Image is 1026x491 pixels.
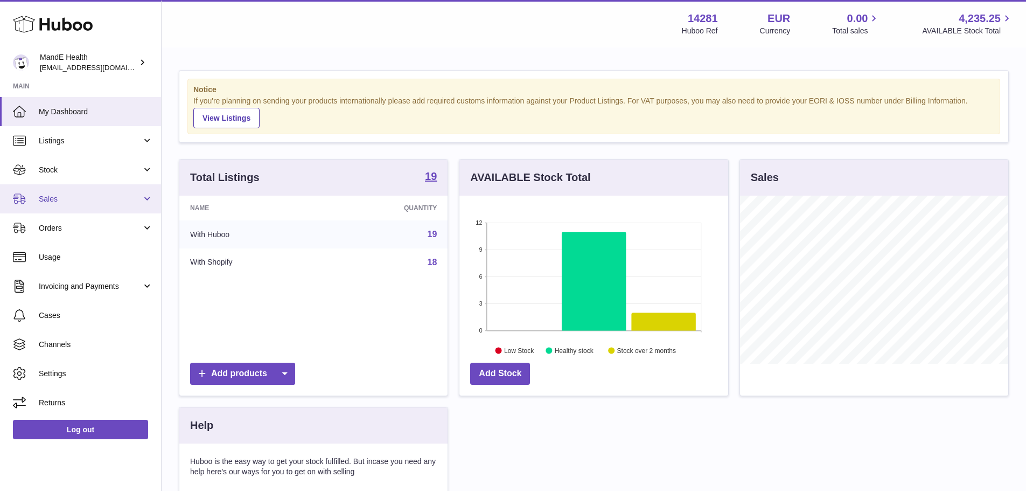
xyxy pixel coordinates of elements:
p: Huboo is the easy way to get your stock fulfilled. But incase you need any help here's our ways f... [190,457,437,477]
th: Name [179,196,324,220]
span: 0.00 [847,11,868,26]
span: Total sales [832,26,880,36]
a: 18 [428,258,437,267]
text: Stock over 2 months [617,347,676,354]
span: Invoicing and Payments [39,281,142,292]
h3: Sales [751,170,779,185]
span: Orders [39,223,142,233]
div: Currency [760,26,791,36]
span: Settings [39,369,153,379]
div: Huboo Ref [682,26,718,36]
span: Channels [39,340,153,350]
span: Usage [39,252,153,262]
span: My Dashboard [39,107,153,117]
span: Listings [39,136,142,146]
span: AVAILABLE Stock Total [922,26,1013,36]
td: With Shopify [179,248,324,276]
img: internalAdmin-14281@internal.huboo.com [13,54,29,71]
td: With Huboo [179,220,324,248]
text: Low Stock [504,347,534,354]
a: Add products [190,363,295,385]
text: 9 [479,246,483,253]
h3: Help [190,418,213,433]
th: Quantity [324,196,448,220]
a: Log out [13,420,148,439]
strong: 19 [425,171,437,182]
text: Healthy stock [555,347,594,354]
span: Cases [39,310,153,321]
a: Add Stock [470,363,530,385]
text: 3 [479,300,483,307]
h3: AVAILABLE Stock Total [470,170,590,185]
span: Sales [39,194,142,204]
span: 4,235.25 [959,11,1001,26]
text: 0 [479,327,483,334]
div: MandE Health [40,52,137,73]
span: Returns [39,398,153,408]
a: 0.00 Total sales [832,11,880,36]
strong: 14281 [688,11,718,26]
a: View Listings [193,108,260,128]
a: 19 [428,230,437,239]
div: If you're planning on sending your products internationally please add required customs informati... [193,96,994,128]
span: [EMAIL_ADDRESS][DOMAIN_NAME] [40,63,158,72]
text: 6 [479,273,483,280]
a: 4,235.25 AVAILABLE Stock Total [922,11,1013,36]
strong: EUR [767,11,790,26]
h3: Total Listings [190,170,260,185]
text: 12 [476,219,483,226]
span: Stock [39,165,142,175]
strong: Notice [193,85,994,95]
a: 19 [425,171,437,184]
